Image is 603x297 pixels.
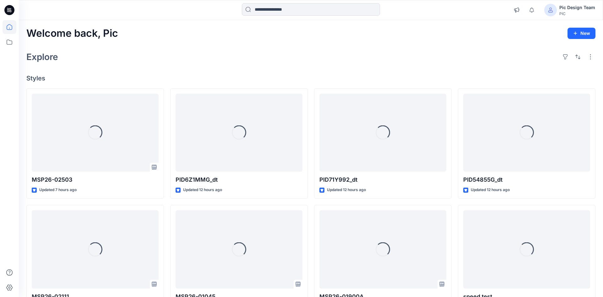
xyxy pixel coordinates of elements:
p: PID71Y992_dt [319,175,446,184]
div: PIC [559,11,595,16]
p: PID6Z1MMG_dt [176,175,302,184]
p: Updated 7 hours ago [39,187,77,193]
h2: Explore [26,52,58,62]
svg: avatar [548,8,553,13]
p: MSP26-02503 [32,175,159,184]
div: Pic Design Team [559,4,595,11]
h4: Styles [26,74,595,82]
p: Updated 12 hours ago [327,187,366,193]
button: New [568,28,595,39]
p: Updated 12 hours ago [471,187,510,193]
h2: Welcome back, Pic [26,28,118,39]
p: PID54855G_dt [463,175,590,184]
p: Updated 12 hours ago [183,187,222,193]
